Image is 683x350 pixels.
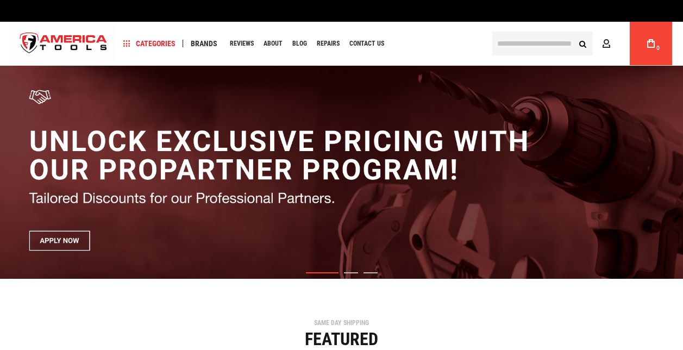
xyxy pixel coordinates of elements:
a: Brands [186,36,222,51]
span: 0 [656,45,660,51]
a: Contact Us [344,36,389,51]
span: Reviews [230,40,254,47]
a: store logo [11,23,116,64]
img: America Tools [11,23,116,64]
span: Categories [123,40,176,47]
span: Repairs [317,40,340,47]
a: Blog [287,36,312,51]
span: Brands [191,40,217,47]
a: 0 [641,22,661,65]
span: Blog [292,40,307,47]
a: Categories [118,36,180,51]
div: SAME DAY SHIPPING [8,320,675,326]
span: Contact Us [349,40,384,47]
a: About [259,36,287,51]
a: Reviews [225,36,259,51]
div: Featured [8,330,675,348]
span: About [264,40,283,47]
a: Repairs [312,36,344,51]
button: Search [572,33,593,54]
